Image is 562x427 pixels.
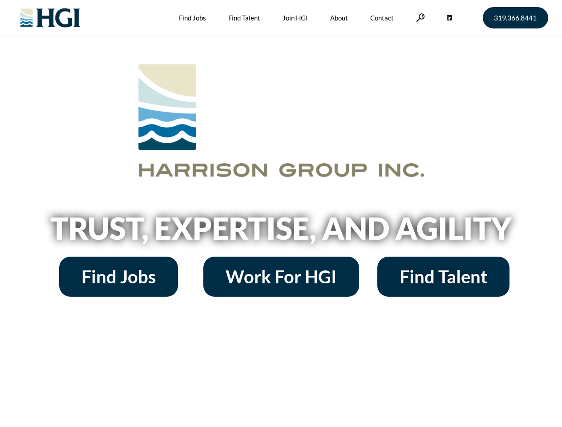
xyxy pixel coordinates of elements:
h2: Trust, Expertise, and Agility [28,213,535,243]
a: Find Talent [377,257,509,297]
a: Work For HGI [203,257,359,297]
span: Work For HGI [226,268,337,286]
span: 319.366.8441 [494,14,537,21]
span: Find Talent [400,268,487,286]
a: 319.366.8441 [483,7,548,28]
span: Find Jobs [81,268,156,286]
a: Search [416,13,425,22]
a: Find Jobs [59,257,178,297]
